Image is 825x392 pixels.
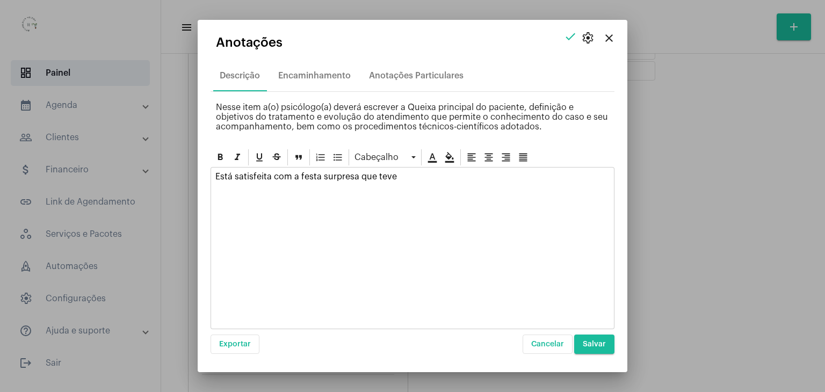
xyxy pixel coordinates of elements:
button: Cancelar [523,335,573,354]
div: Blockquote [291,149,307,165]
div: Alinhar à direita [498,149,514,165]
button: Exportar [211,335,259,354]
div: Cor de fundo [442,149,458,165]
div: Itálico [229,149,245,165]
span: Exportar [219,340,251,348]
div: Alinhar ao centro [481,149,497,165]
mat-icon: close [603,32,616,45]
div: Ordered List [313,149,329,165]
div: Alinhar justificado [515,149,531,165]
div: Descrição [220,71,260,81]
div: Encaminhamento [278,71,351,81]
button: Salvar [574,335,614,354]
span: Nesse item a(o) psicólogo(a) deverá escrever a Queixa principal do paciente, definição e objetivo... [216,103,608,131]
div: Alinhar à esquerda [464,149,480,165]
p: Está satisfeita com a festa surpresa que teve [215,172,610,182]
mat-icon: check [564,30,577,43]
div: Anotações Particulares [369,71,464,81]
div: Cabeçalho [352,149,418,165]
span: Salvar [583,340,606,348]
span: Cancelar [531,340,564,348]
div: Strike [269,149,285,165]
button: settings [577,27,598,49]
div: Bullet List [330,149,346,165]
span: settings [581,32,594,45]
div: Sublinhado [251,149,267,165]
div: Negrito [212,149,228,165]
div: Cor do texto [424,149,440,165]
span: Anotações [216,35,283,49]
